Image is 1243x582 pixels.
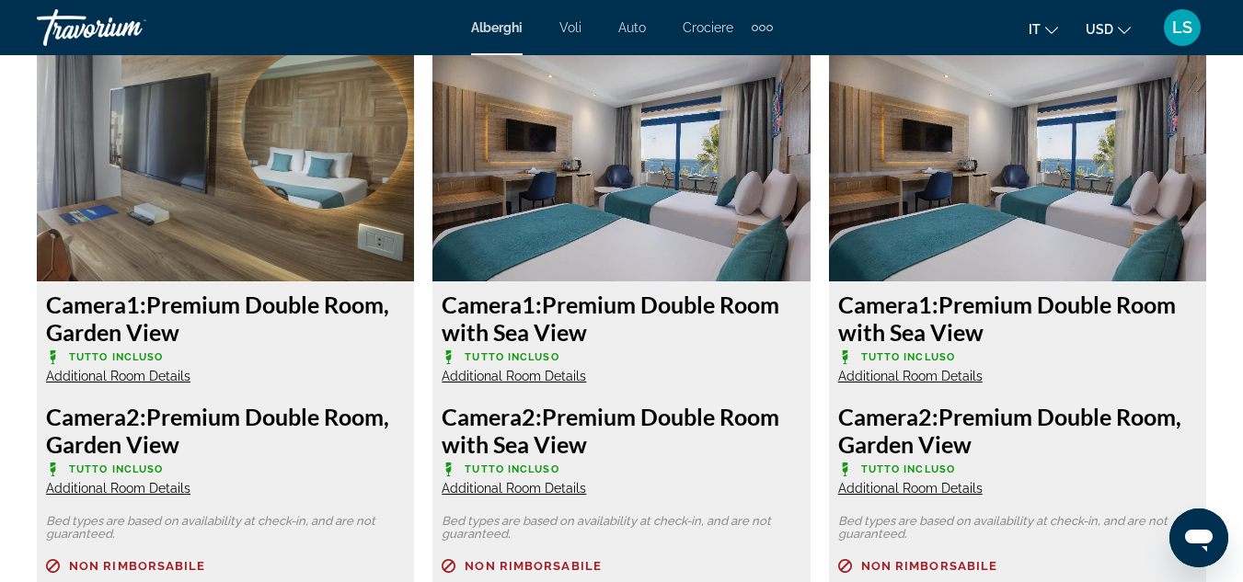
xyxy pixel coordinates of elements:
[442,515,800,541] p: Bed types are based on availability at check-in, and are not guaranteed.
[1086,16,1131,42] button: Change currency
[683,20,733,35] a: Crociere
[46,291,405,346] h3: Premium Double Room, Garden View
[69,560,206,572] span: Non rimborsabile
[442,403,800,458] h3: Premium Double Room with Sea View
[838,369,983,383] span: Additional Room Details
[1158,8,1206,47] button: User Menu
[442,403,522,430] span: Camera
[46,291,146,318] span: 1:
[46,481,190,496] span: Additional Room Details
[838,291,1197,346] h3: Premium Double Room with Sea View
[69,351,163,363] span: Tutto incluso
[69,463,163,475] span: Tutto incluso
[1169,508,1228,567] iframe: Pulsante per aprire la finestra di messaggistica
[471,20,523,35] a: Alberghi
[465,351,558,363] span: Tutto incluso
[1172,18,1192,37] span: LS
[829,51,1206,281] img: e026b5e3-a21c-43da-b73c-ec26953294d0.jpeg
[46,403,146,430] span: 2:
[442,403,542,430] span: 2:
[442,369,586,383] span: Additional Room Details
[442,291,542,318] span: 1:
[442,291,800,346] h3: Premium Double Room with Sea View
[1029,22,1041,37] span: it
[1086,22,1113,37] span: USD
[838,515,1197,541] p: Bed types are based on availability at check-in, and are not guaranteed.
[465,560,602,572] span: Non rimborsabile
[618,20,646,35] a: Auto
[1029,16,1058,42] button: Change language
[861,463,955,475] span: Tutto incluso
[432,51,810,281] img: e026b5e3-a21c-43da-b73c-ec26953294d0.jpeg
[559,20,581,35] a: Voli
[442,291,522,318] span: Camera
[46,291,126,318] span: Camera
[838,291,918,318] span: Camera
[46,515,405,541] p: Bed types are based on availability at check-in, and are not guaranteed.
[838,403,918,430] span: Camera
[46,403,405,458] h3: Premium Double Room, Garden View
[838,291,938,318] span: 1:
[46,403,126,430] span: Camera
[838,403,1197,458] h3: Premium Double Room, Garden View
[37,4,221,51] a: Travorium
[861,351,955,363] span: Tutto incluso
[838,403,938,430] span: 2:
[442,481,586,496] span: Additional Room Details
[465,463,558,475] span: Tutto incluso
[46,369,190,383] span: Additional Room Details
[838,481,983,496] span: Additional Room Details
[37,51,414,281] img: a08dd210-d9e6-44db-83e3-b1b6bb33e3d3.jpeg
[752,13,773,42] button: Extra navigation items
[861,560,998,572] span: Non rimborsabile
